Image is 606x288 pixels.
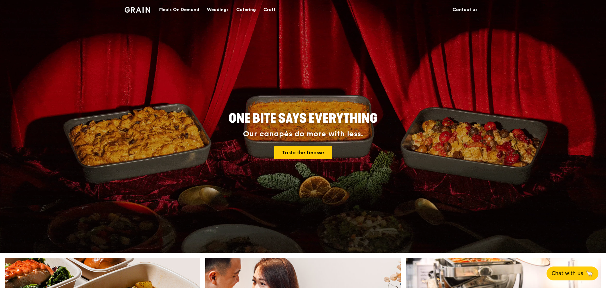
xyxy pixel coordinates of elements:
button: Chat with us🦙 [547,267,598,280]
a: Taste the finesse [274,146,332,159]
span: ONE BITE SAYS EVERYTHING [229,111,377,126]
a: Craft [260,0,279,19]
div: Our canapés do more with less. [189,130,417,138]
a: Weddings [203,0,232,19]
div: Craft [263,0,275,19]
span: Chat with us [552,270,583,277]
span: 🦙 [586,270,593,277]
div: Catering [236,0,256,19]
a: Contact us [449,0,481,19]
img: Grain [125,7,150,13]
a: Catering [232,0,260,19]
div: Weddings [207,0,229,19]
div: Meals On Demand [159,0,199,19]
